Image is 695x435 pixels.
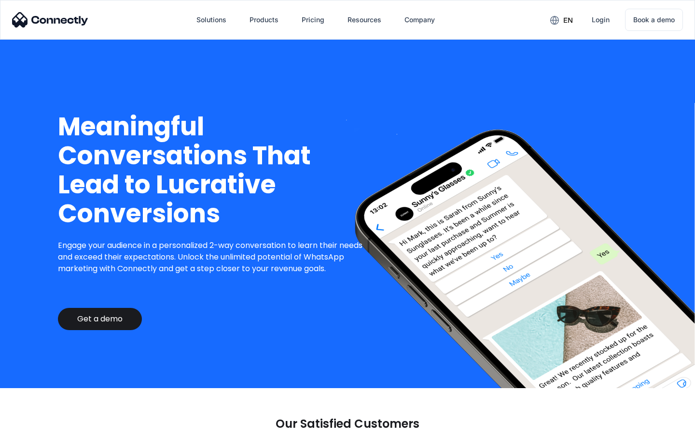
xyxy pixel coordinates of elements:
div: Get a demo [77,314,123,324]
div: Solutions [196,13,226,27]
div: Solutions [189,8,234,31]
a: Pricing [294,8,332,31]
div: en [563,14,573,27]
p: Our Satisfied Customers [276,417,419,431]
a: Book a demo [625,9,683,31]
a: Get a demo [58,308,142,330]
div: en [542,13,580,27]
div: Login [592,13,610,27]
div: Company [397,8,443,31]
img: Connectly Logo [12,12,88,28]
div: Resources [347,13,381,27]
h1: Meaningful Conversations That Lead to Lucrative Conversions [58,112,370,228]
div: Products [250,13,278,27]
p: Engage your audience in a personalized 2-way conversation to learn their needs and exceed their e... [58,240,370,275]
aside: Language selected: English [10,418,58,432]
div: Products [242,8,286,31]
a: Login [584,8,617,31]
div: Pricing [302,13,324,27]
div: Resources [340,8,389,31]
ul: Language list [19,418,58,432]
div: Company [404,13,435,27]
